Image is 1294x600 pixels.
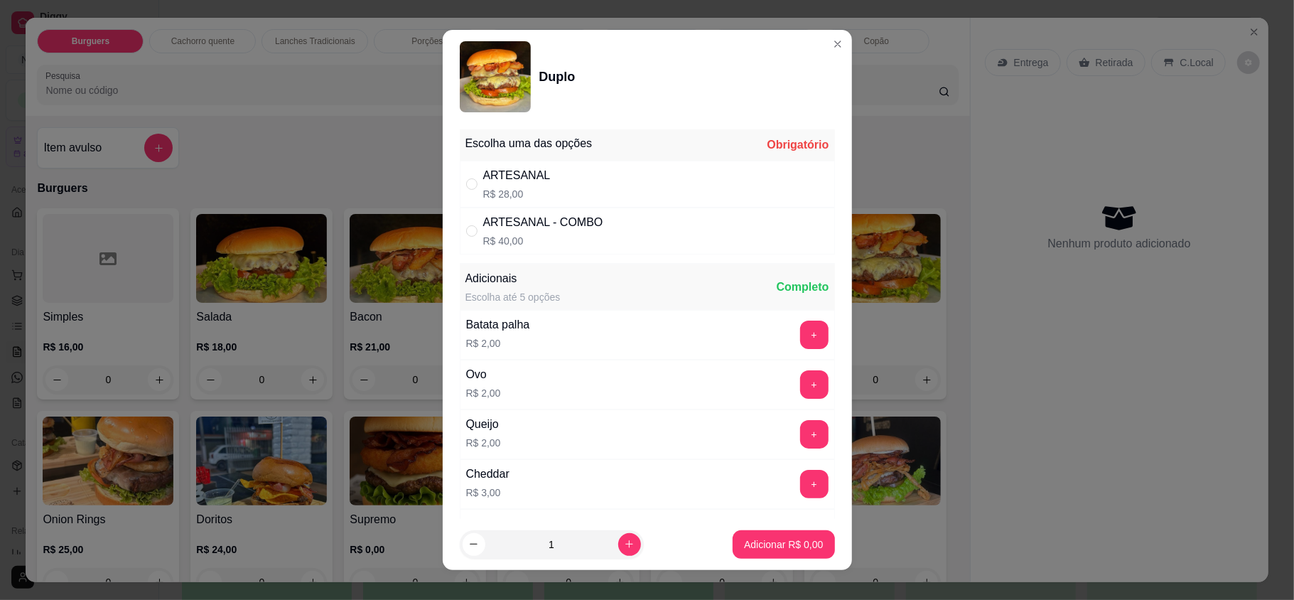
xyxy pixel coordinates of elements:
div: ARTESANAL [483,167,551,184]
button: add [800,370,829,399]
div: Catupiry [466,515,509,532]
div: Queijo [466,416,501,433]
div: Cheddar [466,466,509,483]
p: R$ 40,00 [483,234,603,248]
p: R$ 2,00 [466,436,501,450]
p: R$ 2,00 [466,386,501,400]
div: Ovo [466,366,501,383]
img: product-image [460,41,531,112]
button: decrease-product-quantity [463,533,485,556]
div: Obrigatório [767,136,829,154]
div: Adicionais [465,270,561,287]
button: Close [826,33,849,55]
button: add [800,420,829,449]
button: add [800,470,829,498]
button: Adicionar R$ 0,00 [733,530,834,559]
p: R$ 2,00 [466,336,530,350]
div: Escolha uma das opções [465,135,593,152]
div: ARTESANAL - COMBO [483,214,603,231]
div: Batata palha [466,316,530,333]
div: Escolha até 5 opções [465,290,561,304]
button: add [800,321,829,349]
button: increase-product-quantity [618,533,641,556]
div: Completo [777,279,829,296]
p: R$ 3,00 [466,486,509,500]
div: Duplo [539,67,576,87]
p: Adicionar R$ 0,00 [744,537,823,552]
p: R$ 28,00 [483,187,551,201]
